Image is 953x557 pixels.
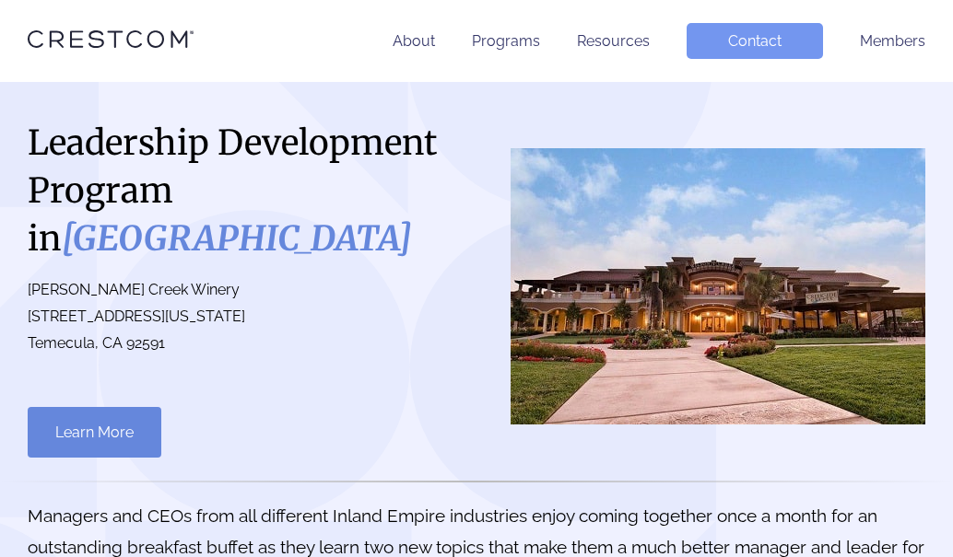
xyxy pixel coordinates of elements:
img: Riverside County South [511,148,925,424]
a: Programs [472,32,540,50]
p: [PERSON_NAME] Creek Winery [STREET_ADDRESS][US_STATE] Temecula, CA 92591 [28,277,458,356]
a: Contact [687,23,823,59]
a: About [393,32,435,50]
h1: Leadership Development Program in [28,119,458,262]
i: [GEOGRAPHIC_DATA] [62,217,412,260]
a: Learn More [28,407,161,458]
a: Resources [577,32,650,50]
a: Members [860,32,925,50]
